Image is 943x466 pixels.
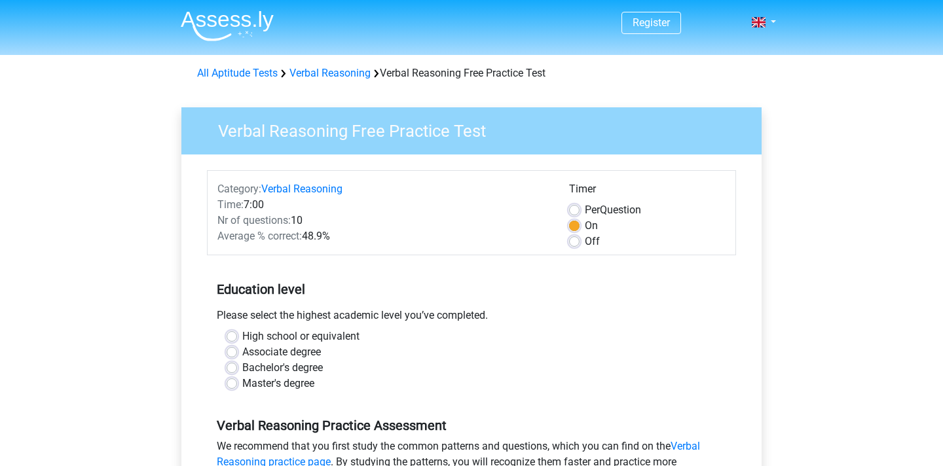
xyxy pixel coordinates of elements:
[217,183,261,195] span: Category:
[197,67,278,79] a: All Aptitude Tests
[289,67,371,79] a: Verbal Reasoning
[633,16,670,29] a: Register
[217,230,302,242] span: Average % correct:
[242,329,360,344] label: High school or equivalent
[202,116,752,141] h3: Verbal Reasoning Free Practice Test
[242,376,314,391] label: Master's degree
[217,276,726,302] h5: Education level
[217,198,244,211] span: Time:
[208,213,559,228] div: 10
[242,344,321,360] label: Associate degree
[585,202,641,218] label: Question
[208,197,559,213] div: 7:00
[569,181,726,202] div: Timer
[192,65,751,81] div: Verbal Reasoning Free Practice Test
[208,228,559,244] div: 48.9%
[217,214,291,226] span: Nr of questions:
[585,204,600,216] span: Per
[585,218,598,234] label: On
[242,360,323,376] label: Bachelor's degree
[207,308,736,329] div: Please select the highest academic level you’ve completed.
[217,418,726,433] h5: Verbal Reasoning Practice Assessment
[585,234,600,249] label: Off
[261,183,342,195] a: Verbal Reasoning
[181,10,274,41] img: Assessly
